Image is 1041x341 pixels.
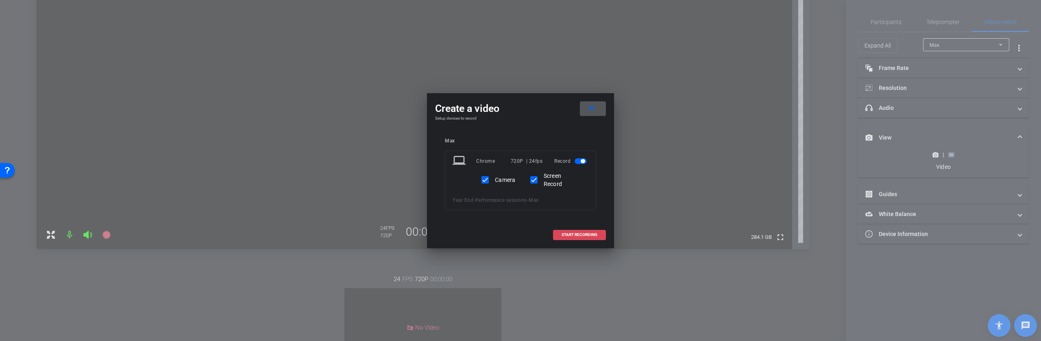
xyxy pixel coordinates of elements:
[529,197,539,203] span: Max
[586,103,597,114] mat-icon: close
[453,197,527,203] span: Year End Performance sessions
[476,154,511,168] div: Chrome
[445,138,596,144] div: Max
[493,176,516,184] label: Camera
[553,230,606,240] button: START RECORDING
[527,197,529,203] span: -
[511,154,543,168] div: 720P | 24fps
[453,154,467,168] mat-icon: laptop
[435,116,606,121] h4: Setup devices to record
[542,172,579,188] label: Screen Record
[562,233,597,237] span: START RECORDING
[554,154,588,168] div: Record
[435,101,606,116] div: Create a video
